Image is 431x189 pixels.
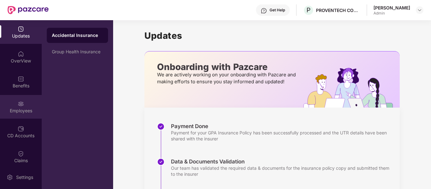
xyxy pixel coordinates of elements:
[417,8,422,13] img: svg+xml;base64,PHN2ZyBpZD0iRHJvcGRvd24tMzJ4MzIiIHhtbG5zPSJodHRwOi8vd3d3LnczLm9yZy8yMDAwL3N2ZyIgd2...
[7,174,13,180] img: svg+xml;base64,PHN2ZyBpZD0iU2V0dGluZy0yMHgyMCIgeG1sbnM9Imh0dHA6Ly93d3cudzMub3JnLzIwMDAvc3ZnIiB3aW...
[171,165,393,177] div: Our team has validated the required data & documents for the insurance policy copy and submitted ...
[18,51,24,57] img: svg+xml;base64,PHN2ZyBpZD0iSG9tZSIgeG1sbnM9Imh0dHA6Ly93d3cudzMub3JnLzIwMDAvc3ZnIiB3aWR0aD0iMjAiIG...
[18,101,24,107] img: svg+xml;base64,PHN2ZyBpZD0iRW1wbG95ZWVzIiB4bWxucz0iaHR0cDovL3d3dy53My5vcmcvMjAwMC9zdmciIHdpZHRoPS...
[303,68,400,108] img: hrOnboarding
[171,158,393,165] div: Data & Documents Validation
[316,7,360,13] div: PROVENTECH CONSULTING PRIVATE LIMITED
[157,64,298,70] p: Onboarding with Pazcare
[307,6,311,14] span: P
[157,158,165,166] img: svg+xml;base64,PHN2ZyBpZD0iU3RlcC1Eb25lLTMyeDMyIiB4bWxucz0iaHR0cDovL3d3dy53My5vcmcvMjAwMC9zdmciIH...
[52,49,103,54] div: Group Health Insurance
[373,5,410,11] div: [PERSON_NAME]
[144,30,400,41] h1: Updates
[18,26,24,32] img: svg+xml;base64,PHN2ZyBpZD0iVXBkYXRlZCIgeG1sbnM9Imh0dHA6Ly93d3cudzMub3JnLzIwMDAvc3ZnIiB3aWR0aD0iMj...
[14,174,35,180] div: Settings
[171,130,393,142] div: Payment for your GPA Insurance Policy has been successfully processed and the UTR details have be...
[157,71,298,85] p: We are actively working on your onboarding with Pazcare and making efforts to ensure you stay inf...
[18,76,24,82] img: svg+xml;base64,PHN2ZyBpZD0iQmVuZWZpdHMiIHhtbG5zPSJodHRwOi8vd3d3LnczLm9yZy8yMDAwL3N2ZyIgd2lkdGg9Ij...
[18,151,24,157] img: svg+xml;base64,PHN2ZyBpZD0iQ2xhaW0iIHhtbG5zPSJodHRwOi8vd3d3LnczLm9yZy8yMDAwL3N2ZyIgd2lkdGg9IjIwIi...
[261,8,267,14] img: svg+xml;base64,PHN2ZyBpZD0iSGVscC0zMngzMiIgeG1sbnM9Imh0dHA6Ly93d3cudzMub3JnLzIwMDAvc3ZnIiB3aWR0aD...
[18,126,24,132] img: svg+xml;base64,PHN2ZyBpZD0iQ0RfQWNjb3VudHMiIGRhdGEtbmFtZT0iQ0QgQWNjb3VudHMiIHhtbG5zPSJodHRwOi8vd3...
[270,8,285,13] div: Get Help
[157,123,165,130] img: svg+xml;base64,PHN2ZyBpZD0iU3RlcC1Eb25lLTMyeDMyIiB4bWxucz0iaHR0cDovL3d3dy53My5vcmcvMjAwMC9zdmciIH...
[52,32,103,38] div: Accidental Insurance
[171,123,393,130] div: Payment Done
[8,6,49,14] img: New Pazcare Logo
[373,11,410,16] div: Admin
